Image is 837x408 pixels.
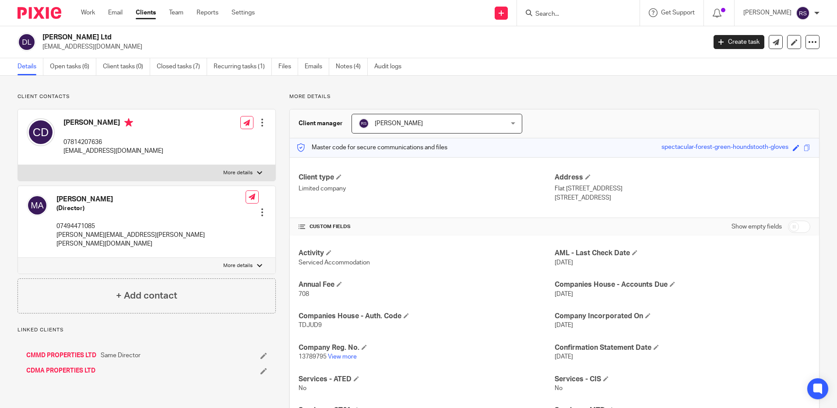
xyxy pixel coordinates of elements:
[555,260,573,266] span: [DATE]
[214,58,272,75] a: Recurring tasks (1)
[555,184,810,193] p: Flat [STREET_ADDRESS]
[299,322,322,328] span: TDJUD9
[555,193,810,202] p: [STREET_ADDRESS]
[714,35,764,49] a: Create task
[555,173,810,182] h4: Address
[299,385,306,391] span: No
[56,231,246,249] p: [PERSON_NAME][EMAIL_ADDRESS][PERSON_NAME][PERSON_NAME][DOMAIN_NAME]
[289,93,819,100] p: More details
[555,280,810,289] h4: Companies House - Accounts Due
[56,195,246,204] h4: [PERSON_NAME]
[299,375,554,384] h4: Services - ATED
[796,6,810,20] img: svg%3E
[169,8,183,17] a: Team
[157,58,207,75] a: Closed tasks (7)
[359,118,369,129] img: svg%3E
[299,291,309,297] span: 708
[26,366,95,375] a: CDMA PROPERTIES LTD
[299,223,554,230] h4: CUSTOM FIELDS
[56,222,246,231] p: 07494471085
[535,11,613,18] input: Search
[743,8,791,17] p: [PERSON_NAME]
[50,58,96,75] a: Open tasks (6)
[26,351,96,360] a: CMMD PROPERTIES LTD
[328,354,357,360] a: View more
[63,118,163,129] h4: [PERSON_NAME]
[223,262,253,269] p: More details
[81,8,95,17] a: Work
[223,169,253,176] p: More details
[555,375,810,384] h4: Services - CIS
[103,58,150,75] a: Client tasks (0)
[18,93,276,100] p: Client contacts
[197,8,218,17] a: Reports
[18,327,276,334] p: Linked clients
[232,8,255,17] a: Settings
[555,322,573,328] span: [DATE]
[661,143,788,153] div: spectacular-forest-green-houndstooth-gloves
[336,58,368,75] a: Notes (4)
[555,385,563,391] span: No
[296,143,447,152] p: Master code for secure communications and files
[555,312,810,321] h4: Company Incorporated On
[299,249,554,258] h4: Activity
[42,33,569,42] h2: [PERSON_NAME] Ltd
[56,204,246,213] h5: (Director)
[299,119,343,128] h3: Client manager
[18,33,36,51] img: svg%3E
[18,58,43,75] a: Details
[63,138,163,147] p: 07814207636
[299,343,554,352] h4: Company Reg. No.
[101,351,141,360] span: Same Director
[661,10,695,16] span: Get Support
[555,291,573,297] span: [DATE]
[299,280,554,289] h4: Annual Fee
[42,42,700,51] p: [EMAIL_ADDRESS][DOMAIN_NAME]
[731,222,782,231] label: Show empty fields
[18,7,61,19] img: Pixie
[299,312,554,321] h4: Companies House - Auth. Code
[299,354,327,360] span: 13789795
[375,120,423,127] span: [PERSON_NAME]
[136,8,156,17] a: Clients
[27,195,48,216] img: svg%3E
[63,147,163,155] p: [EMAIL_ADDRESS][DOMAIN_NAME]
[27,118,55,146] img: svg%3E
[116,289,177,302] h4: + Add contact
[305,58,329,75] a: Emails
[108,8,123,17] a: Email
[124,118,133,127] i: Primary
[555,354,573,360] span: [DATE]
[299,260,370,266] span: Serviced Accommodation
[555,249,810,258] h4: AML - Last Check Date
[374,58,408,75] a: Audit logs
[278,58,298,75] a: Files
[299,173,554,182] h4: Client type
[299,184,554,193] p: Limited company
[555,343,810,352] h4: Confirmation Statement Date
